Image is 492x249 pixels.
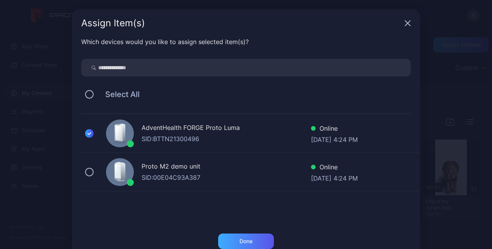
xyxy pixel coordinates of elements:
[142,134,311,143] div: SID: BTTN21300496
[142,162,311,173] div: Proto M2 demo unit
[311,135,358,143] div: [DATE] 4:24 PM
[142,123,311,134] div: AdventHealth FORGE Proto Luma
[142,173,311,182] div: SID: 00E04C93A387
[311,162,358,174] div: Online
[311,124,358,135] div: Online
[97,90,140,99] span: Select All
[81,19,401,28] div: Assign Item(s)
[239,238,253,244] div: Done
[311,174,358,181] div: [DATE] 4:24 PM
[81,37,411,46] div: Which devices would you like to assign selected item(s)?
[218,234,274,249] button: Done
